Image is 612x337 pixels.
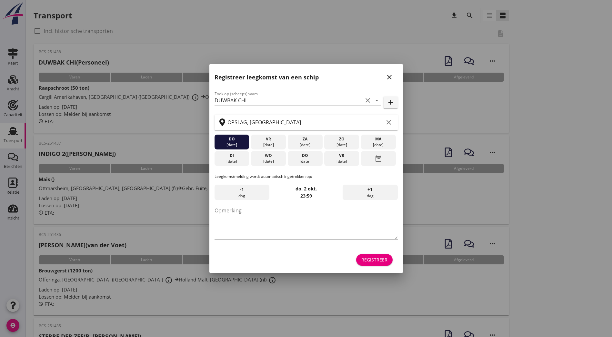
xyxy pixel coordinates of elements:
[289,153,321,158] div: do
[215,185,269,200] div: dag
[289,136,321,142] div: za
[296,186,317,192] strong: do. 2 okt.
[300,193,312,199] strong: 23:59
[343,185,397,200] div: dag
[216,158,247,164] div: [DATE]
[216,142,247,148] div: [DATE]
[227,117,384,128] input: Zoek op terminal of plaats
[367,186,373,193] span: +1
[326,136,357,142] div: zo
[289,158,321,164] div: [DATE]
[373,97,381,104] i: arrow_drop_down
[375,153,382,164] i: date_range
[215,174,398,179] p: Leegkomstmelding wordt automatisch ingetrokken op:
[253,136,284,142] div: vr
[386,73,393,81] i: close
[215,73,319,82] h2: Registreer leegkomst van een schip
[364,97,372,104] i: clear
[215,95,363,106] input: Zoek op (scheeps)naam
[361,256,387,263] div: Registreer
[363,142,394,148] div: [DATE]
[216,136,247,142] div: do
[326,153,357,158] div: vr
[216,153,247,158] div: di
[385,118,393,126] i: clear
[240,186,244,193] span: -1
[289,142,321,148] div: [DATE]
[215,205,398,239] textarea: Opmerking
[253,142,284,148] div: [DATE]
[326,142,357,148] div: [DATE]
[356,254,393,266] button: Registreer
[253,158,284,164] div: [DATE]
[387,98,395,106] i: add
[326,158,357,164] div: [DATE]
[253,153,284,158] div: wo
[363,136,394,142] div: ma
